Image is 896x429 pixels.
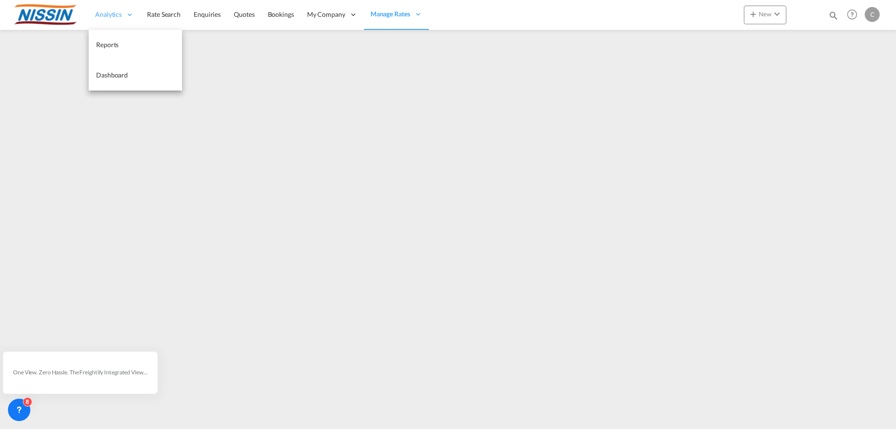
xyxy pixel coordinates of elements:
[865,7,880,22] div: C
[89,30,182,60] a: Reports
[828,10,839,21] md-icon: icon-magnify
[307,10,345,19] span: My Company
[744,6,786,24] button: icon-plus 400-fgNewicon-chevron-down
[268,10,294,18] span: Bookings
[14,4,77,25] img: 485da9108dca11f0a63a77e390b9b49c.jpg
[234,10,254,18] span: Quotes
[95,10,122,19] span: Analytics
[844,7,865,23] div: Help
[89,60,182,91] a: Dashboard
[828,10,839,24] div: icon-magnify
[96,41,119,49] span: Reports
[771,8,783,20] md-icon: icon-chevron-down
[748,8,759,20] md-icon: icon-plus 400-fg
[96,71,128,79] span: Dashboard
[147,10,181,18] span: Rate Search
[194,10,221,18] span: Enquiries
[371,9,410,19] span: Manage Rates
[844,7,860,22] span: Help
[748,10,783,18] span: New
